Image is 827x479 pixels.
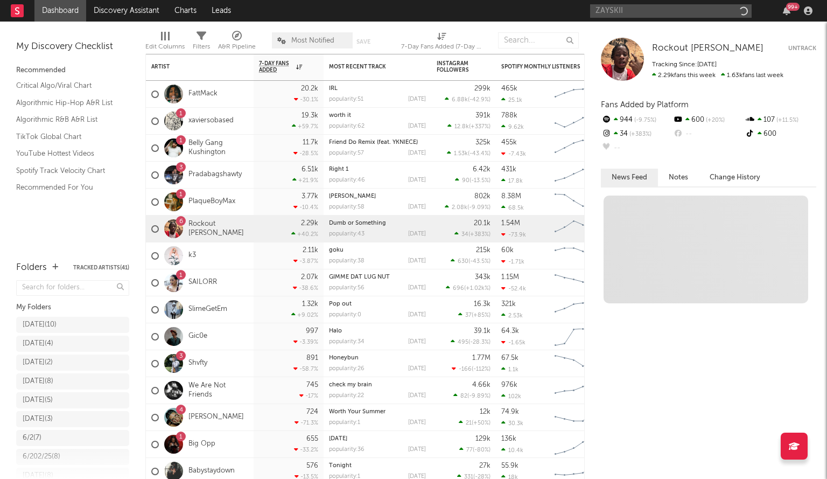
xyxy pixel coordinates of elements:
[329,274,426,280] div: GIMME DAT LUG NUT
[550,108,598,135] svg: Chart title
[775,117,798,123] span: +11.5 %
[501,204,524,211] div: 68.5k
[188,139,248,157] a: Belly Gang Kushington
[472,355,490,362] div: 1.77M
[652,61,717,68] span: Tracking Since: [DATE]
[188,359,207,368] a: Shvfty
[460,393,467,399] span: 82
[329,123,365,129] div: popularity: 62
[329,285,365,291] div: popularity: 56
[306,408,318,415] div: 724
[475,112,490,119] div: 391k
[466,420,472,426] span: 21
[408,285,426,291] div: [DATE]
[501,193,521,200] div: 8.38M
[329,436,426,442] div: Sunday
[466,286,489,291] span: +1.02k %
[193,27,210,58] div: Filters
[329,301,352,307] a: Pop out
[329,382,372,388] a: check my brain
[462,178,469,184] span: 90
[459,419,490,426] div: ( )
[447,150,490,157] div: ( )
[455,177,490,184] div: ( )
[16,131,118,143] a: TikTok Global Chart
[329,193,426,199] div: Yea Yea
[188,220,248,238] a: Rockout [PERSON_NAME]
[408,447,426,453] div: [DATE]
[329,231,365,237] div: popularity: 43
[293,338,318,345] div: -3.39 %
[302,193,318,200] div: 3.77k
[408,96,426,102] div: [DATE]
[329,86,426,92] div: IRL
[550,242,598,269] svg: Chart title
[501,285,526,292] div: -52.4k
[329,355,426,361] div: Honeybun
[408,258,426,264] div: [DATE]
[301,274,318,281] div: 2.07k
[461,232,468,238] span: 34
[329,113,351,119] a: worth it
[16,114,118,126] a: Algorithmic R&B A&R List
[329,166,348,172] a: Right 1
[16,280,129,296] input: Search for folders...
[329,220,426,226] div: Dumb or Something
[501,312,523,319] div: 2.53k
[454,231,490,238] div: ( )
[452,365,490,372] div: ( )
[291,311,318,318] div: +9.02 %
[23,432,41,445] div: 6/2 ( 7 )
[329,274,390,280] a: GIMME DAT LUG NUT
[329,382,426,388] div: check my brain
[408,150,426,156] div: [DATE]
[329,447,365,453] div: popularity: 36
[550,377,598,404] svg: Chart title
[501,462,518,469] div: 55.9k
[329,366,365,372] div: popularity: 26
[329,420,360,426] div: popularity: 1
[73,265,129,270] button: Tracked Artists(41)
[145,27,185,58] div: Edit Columns
[259,60,293,73] span: 7-Day Fans Added
[329,86,338,92] a: IRL
[329,150,364,156] div: popularity: 57
[16,392,129,408] a: [DATE](5)
[501,96,522,103] div: 25.1k
[601,101,689,109] span: Fans Added by Platform
[652,44,763,53] span: Rockout [PERSON_NAME]
[672,127,744,141] div: --
[501,328,519,335] div: 64.3k
[329,393,364,399] div: popularity: 22
[16,449,129,465] a: 6/202/25(8)
[408,177,426,183] div: [DATE]
[16,301,129,314] div: My Folders
[16,336,129,352] a: [DATE](4)
[16,430,129,446] a: 6/2(7)
[293,284,318,291] div: -38.6 %
[16,80,118,92] a: Critical Algo/Viral Chart
[783,6,790,15] button: 99+
[329,328,342,334] a: Halo
[329,355,359,361] a: Honeybun
[451,258,490,265] div: ( )
[652,43,763,54] a: Rockout [PERSON_NAME]
[329,463,352,469] a: Tonight
[16,355,129,371] a: [DATE](2)
[145,40,185,53] div: Edit Columns
[188,116,234,126] a: xaviersobased
[788,43,816,54] button: Untrack
[550,296,598,323] svg: Chart title
[292,177,318,184] div: +21.9 %
[501,420,523,427] div: 30.3k
[293,365,318,372] div: -58.7 %
[23,337,53,350] div: [DATE] ( 4 )
[452,97,468,103] span: 6.88k
[501,435,516,442] div: 136k
[501,339,525,346] div: -1.65k
[469,205,489,211] span: -9.09 %
[23,356,53,369] div: [DATE] ( 2 )
[408,393,426,399] div: [DATE]
[454,151,468,157] span: 1.53k
[501,301,516,308] div: 321k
